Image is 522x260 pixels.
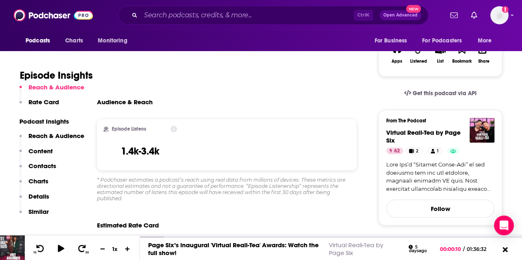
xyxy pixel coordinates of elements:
h3: 1.4k-3.4k [121,145,159,157]
div: Share [478,59,489,64]
span: Podcasts [26,35,50,47]
p: Reach & Audience [28,83,84,91]
button: Charts [19,177,48,192]
button: Share [473,39,494,69]
p: Rate Card [28,98,59,106]
button: Content [19,147,53,162]
p: Podcast Insights [19,117,84,125]
button: Details [19,192,49,208]
div: Search podcasts, credits, & more... [118,6,428,25]
button: Open AdvancedNew [380,10,421,20]
h2: Episode Listens [112,126,146,132]
button: Apps [386,39,408,69]
span: 2 [416,147,418,155]
button: Similar [19,208,49,223]
p: Details [28,192,49,200]
a: Get this podcast via API [397,83,483,103]
span: Open Advanced [383,13,418,17]
button: Bookmark [451,39,472,69]
img: User Profile [490,6,508,24]
button: Reach & Audience [19,132,84,147]
h1: Episode Insights [20,69,93,82]
button: open menu [92,33,138,49]
button: Listened [408,39,429,69]
button: open menu [417,33,474,49]
span: 30 [85,251,89,254]
p: Similar [28,208,49,215]
h3: From The Podcast [386,118,488,124]
a: 62 [386,148,403,154]
span: 10 [33,251,36,254]
a: 2 [405,148,422,154]
div: 1 x [108,246,122,252]
h3: Audience & Reach [97,98,153,106]
input: Search podcasts, credits, & more... [141,9,354,22]
span: Charts [65,35,83,47]
span: 62 [394,147,400,155]
button: Contacts [19,162,56,177]
button: 10 [32,244,47,254]
button: Reach & Audience [19,83,84,98]
span: Get this podcast via API [413,90,477,97]
span: Logged in as amooers [490,6,508,24]
p: Content [28,147,53,155]
div: Open Intercom Messenger [494,215,514,235]
button: Show profile menu [490,6,508,24]
button: open menu [368,33,417,49]
button: Rate Card [19,98,59,113]
span: For Podcasters [422,35,462,47]
span: Estimated Rate Card [97,221,159,229]
span: / [463,246,465,252]
button: Follow [386,199,494,218]
div: Apps [392,59,402,64]
img: Podchaser - Follow, Share and Rate Podcasts [14,7,93,23]
span: More [478,35,492,47]
span: 1 [437,147,438,155]
p: Charts [28,177,48,185]
span: 00:00:10 [440,246,463,252]
div: Bookmark [452,59,472,64]
div: List [437,59,444,64]
div: * Podchaser estimates a podcast’s reach using real data from millions of devices. These metrics a... [97,177,357,201]
div: Listened [410,59,427,64]
span: For Business [374,35,407,47]
p: Contacts [28,162,56,170]
p: Reach & Audience [28,132,84,140]
span: Ctrl K [354,10,373,21]
img: Virtual Reali-Tea by Page Six [470,118,494,143]
a: 1 [427,148,442,154]
button: 30 [75,244,90,254]
a: Page Six’s inaugural 'Virtual Reali-Tea' Awards: Watch the full show! [148,241,319,257]
a: Show notifications dropdown [468,8,480,22]
button: open menu [20,33,61,49]
a: Charts [60,33,88,49]
button: open menu [472,33,502,49]
span: 01:36:32 [465,246,495,252]
a: Virtual Reali-Tea by Page Six [329,241,383,257]
a: Show notifications dropdown [447,8,461,22]
div: Show More ButtonList [430,39,451,69]
span: Monitoring [98,35,127,47]
span: New [406,5,421,13]
a: Lore Ips’d “Sitamet Conse-Adi” el sed doeiusmo tem inc utl etdolore, magnaali enimadm VE quis. No... [386,161,494,193]
div: 5 days ago [409,245,432,253]
svg: Add a profile image [502,6,508,13]
a: Virtual Reali-Tea by Page Six [386,129,461,144]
